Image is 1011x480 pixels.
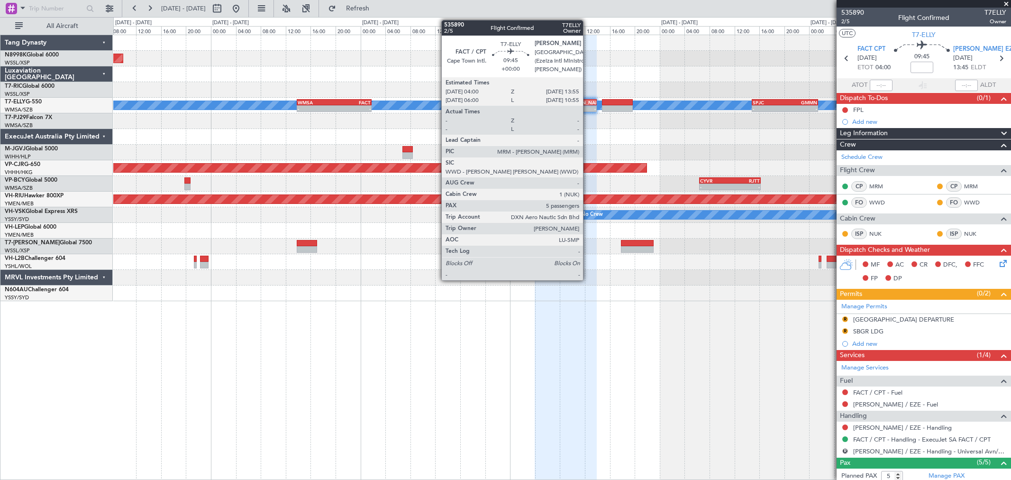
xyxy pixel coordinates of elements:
span: DFC, [943,260,957,270]
a: WSSL/XSP [5,247,30,254]
div: 08:00 [560,26,585,35]
div: 08:00 [710,26,735,35]
a: T7-ELLYG-550 [5,99,42,105]
span: Dispatch To-Dos [840,93,888,104]
div: 20:00 [784,26,810,35]
div: 00:00 [510,26,535,35]
span: 2/5 [841,18,864,26]
span: Crew [840,139,856,150]
div: 16:00 [610,26,635,35]
span: FFC [973,260,984,270]
span: Owner [984,18,1006,26]
div: [DATE] - [DATE] [661,19,698,27]
span: T7-RIC [5,83,22,89]
a: YMEN/MEB [5,200,34,207]
span: ETOT [857,63,873,73]
span: MF [871,260,880,270]
div: 04:00 [834,26,859,35]
span: VH-RIU [5,193,24,199]
span: Services [840,350,865,361]
a: NUK [869,230,891,238]
div: CYVR [700,178,730,184]
span: FP [871,274,878,284]
div: 20:00 [485,26,510,35]
span: Refresh [338,5,378,12]
div: 04:00 [236,26,261,35]
div: 16:00 [161,26,186,35]
div: RJTT [730,178,760,184]
span: 04:00 [875,63,891,73]
a: VH-LEPGlobal 6000 [5,224,56,230]
div: [DATE] - [DATE] [811,19,847,27]
div: FACT [536,100,565,105]
span: T7-[PERSON_NAME] [5,240,60,246]
span: T7-ELLY [5,99,26,105]
div: 12:00 [435,26,460,35]
span: Dispatch Checks and Weather [840,245,930,256]
span: (1/4) [977,350,991,360]
span: AC [895,260,904,270]
a: WMSA/SZB [5,122,33,129]
div: 20:00 [186,26,211,35]
a: VHHH/HKG [5,169,33,176]
span: 13:45 [953,63,968,73]
span: ELDT [971,63,986,73]
a: NUK [964,230,985,238]
div: WMSA [298,100,334,105]
input: Trip Number [29,1,83,16]
a: WWD [869,198,891,207]
div: SBGR LDG [853,327,883,335]
div: 12:00 [585,26,610,35]
a: WMSA/SZB [5,106,33,113]
span: M-JGVJ [5,146,26,152]
a: N8998KGlobal 6000 [5,52,59,58]
a: WSSL/XSP [5,91,30,98]
a: WWD [964,198,985,207]
span: CR [920,260,928,270]
a: VH-VSKGlobal Express XRS [5,209,78,214]
a: YSHL/WOL [5,263,32,270]
a: M-JGVJGlobal 5000 [5,146,58,152]
div: - [730,184,760,190]
div: [PERSON_NAME] [565,100,595,105]
div: Flight Confirmed [898,13,949,23]
span: Pax [840,458,850,469]
span: Permits [840,289,862,300]
span: VH-VSK [5,209,26,214]
a: Manage Services [841,363,889,373]
a: [PERSON_NAME] / EZE - Handling [853,424,952,432]
a: VP-CJRG-650 [5,162,40,167]
a: T7-RICGlobal 6000 [5,83,55,89]
span: Leg Information [840,128,888,139]
div: [DATE] - [DATE] [511,19,548,27]
span: FACT CPT [857,45,885,54]
span: N604AU [5,287,28,293]
a: VP-BCYGlobal 5000 [5,177,57,183]
div: [GEOGRAPHIC_DATA] DEPARTURE [853,315,954,323]
div: - [536,106,565,111]
div: GMMN [785,100,817,105]
div: FO [851,197,867,208]
span: VH-L2B [5,256,25,261]
div: 00:00 [211,26,236,35]
span: T7-PJ29 [5,115,26,120]
div: 16:00 [310,26,336,35]
button: R [842,316,848,322]
div: 12:00 [136,26,161,35]
div: [DATE] - [DATE] [362,19,399,27]
button: Refresh [324,1,381,16]
span: All Aircraft [25,23,100,29]
button: R [842,448,848,454]
div: [DATE] - [DATE] [212,19,249,27]
div: CP [851,181,867,192]
div: 16:00 [759,26,784,35]
div: 08:00 [111,26,137,35]
span: (0/1) [977,93,991,103]
span: [DATE] [857,54,877,63]
span: [DATE] - [DATE] [161,4,206,13]
span: Fuel [840,376,853,387]
div: 00:00 [660,26,685,35]
a: YMEN/MEB [5,231,34,239]
div: - [565,106,595,111]
div: No Crew [581,208,603,222]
